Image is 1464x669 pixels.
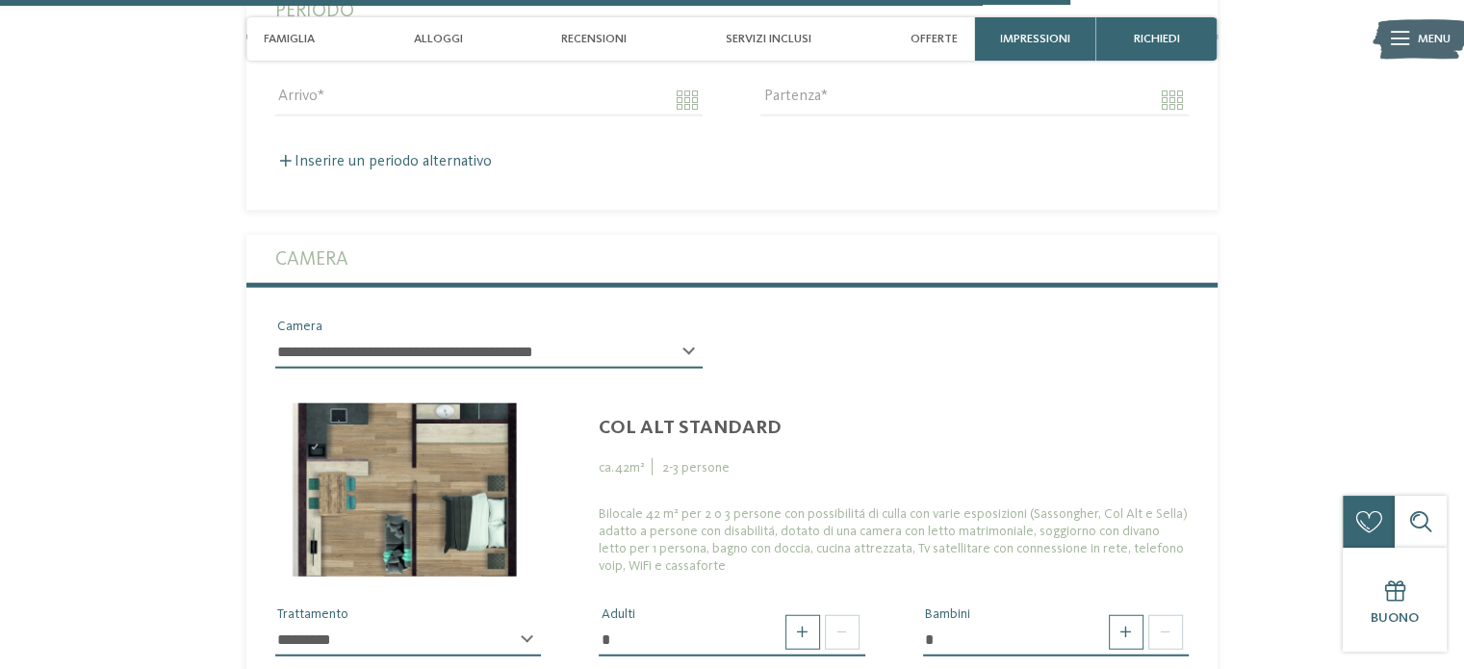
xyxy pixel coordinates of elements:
[264,32,315,46] span: Famiglia
[414,32,463,46] span: Alloggi
[911,32,958,46] span: Offerte
[275,154,492,169] label: Inserire un periodo alternativo
[275,403,541,577] img: bnlocalproxy.php
[726,32,811,46] span: Servizi inclusi
[1371,611,1419,625] span: Buono
[561,32,627,46] span: Recensioni
[599,417,1189,440] div: Col Alt Standard
[1000,32,1070,46] span: Impressioni
[275,235,1189,283] label: Camera
[1343,548,1447,652] a: Buono
[599,454,1189,476] div: ca. 42 m² 2 - 3 persone
[1134,32,1180,46] span: richiedi
[599,505,1189,575] div: Bilocale 42 m² per 2 o 3 persone con possibilitá di culla con varie esposizioni (Sassongher, Col ...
